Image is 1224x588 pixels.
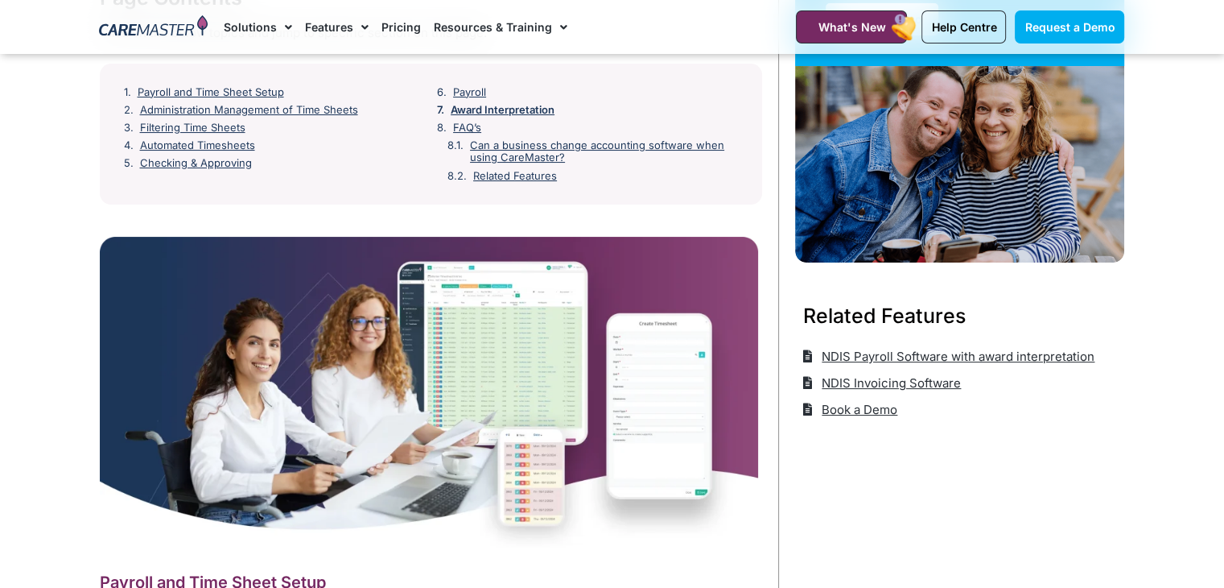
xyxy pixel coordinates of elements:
[803,396,898,423] a: Book a Demo
[921,10,1006,43] a: Help Centre
[1024,20,1115,34] span: Request a Demo
[818,20,885,34] span: What's New
[140,139,255,152] a: Automated Timesheets
[470,139,738,164] a: Can a business change accounting software when using CareMaster?
[140,122,245,135] a: Filtering Time Sheets
[473,170,557,183] a: Related Features
[795,66,1125,263] img: Support Worker and NDIS Participant out for a coffee.
[140,157,252,170] a: Checking & Approving
[803,343,1095,370] a: NDIS Payroll Software with award interpretation
[818,396,897,423] span: Book a Demo
[818,370,961,396] span: NDIS Invoicing Software
[138,86,284,99] a: Payroll and Time Sheet Setup
[451,104,554,117] a: Award Interpretation
[803,370,962,396] a: NDIS Invoicing Software
[99,15,208,39] img: CareMaster Logo
[796,10,907,43] a: What's New
[931,20,996,34] span: Help Centre
[140,104,358,117] a: Administration Management of Time Sheets
[1015,10,1124,43] a: Request a Demo
[453,122,481,135] a: FAQ’s
[453,86,486,99] a: Payroll
[803,301,1117,330] h3: Related Features
[818,343,1094,370] span: NDIS Payroll Software with award interpretation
